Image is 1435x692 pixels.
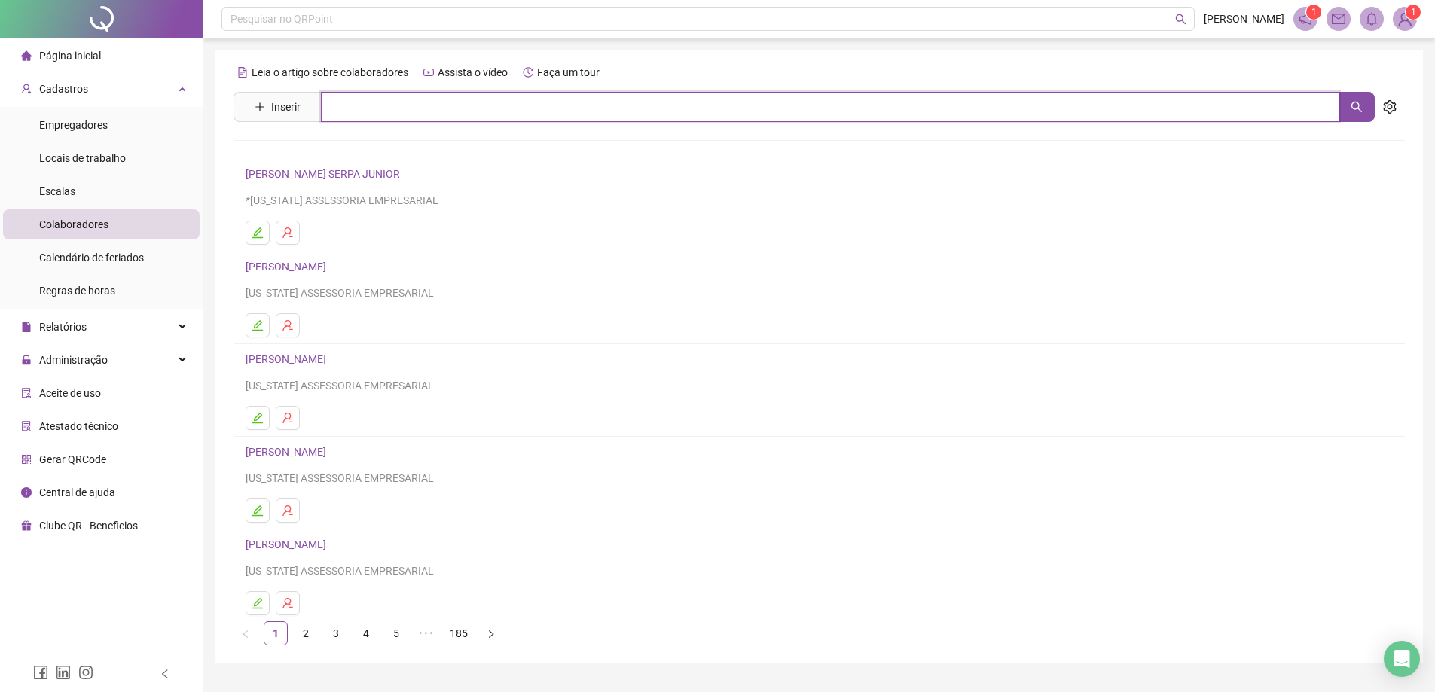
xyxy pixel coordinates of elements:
[56,665,71,680] span: linkedin
[282,597,294,609] span: user-delete
[264,621,288,645] li: 1
[295,622,317,645] a: 2
[414,621,438,645] li: 5 próximas páginas
[282,319,294,331] span: user-delete
[39,520,138,532] span: Clube QR - Beneficios
[423,67,434,78] span: youtube
[294,621,318,645] li: 2
[39,218,108,230] span: Colaboradores
[234,621,258,645] button: left
[444,621,473,645] li: 185
[1406,5,1421,20] sup: Atualize o seu contato no menu Meus Dados
[1175,14,1186,25] span: search
[271,99,301,115] span: Inserir
[39,354,108,366] span: Administração
[21,84,32,94] span: user-add
[246,538,331,550] a: [PERSON_NAME]
[1351,101,1363,113] span: search
[282,227,294,239] span: user-delete
[1365,12,1379,26] span: bell
[324,621,348,645] li: 3
[1332,12,1345,26] span: mail
[39,119,108,131] span: Empregadores
[241,630,250,639] span: left
[384,621,408,645] li: 5
[39,152,126,164] span: Locais de trabalho
[264,622,287,645] a: 1
[21,388,32,398] span: audit
[246,470,1393,486] div: [US_STATE] ASSESSORIA EMPRESARIAL
[438,66,508,78] span: Assista o vídeo
[39,50,101,62] span: Página inicial
[39,387,101,399] span: Aceite de uso
[246,285,1393,301] div: [US_STATE] ASSESSORIA EMPRESARIAL
[445,622,472,645] a: 185
[354,621,378,645] li: 4
[246,261,331,273] a: [PERSON_NAME]
[237,67,248,78] span: file-text
[39,420,118,432] span: Atestado técnico
[1204,11,1284,27] span: [PERSON_NAME]
[255,102,265,112] span: plus
[21,322,32,332] span: file
[1411,7,1416,17] span: 1
[252,319,264,331] span: edit
[1311,7,1317,17] span: 1
[246,192,1393,209] div: *[US_STATE] ASSESSORIA EMPRESARIAL
[243,95,313,119] button: Inserir
[252,505,264,517] span: edit
[21,487,32,498] span: info-circle
[78,665,93,680] span: instagram
[325,622,347,645] a: 3
[39,251,144,264] span: Calendário de feriados
[282,505,294,517] span: user-delete
[479,621,503,645] li: Próxima página
[1383,100,1397,114] span: setting
[1394,8,1416,30] img: 91023
[246,562,1393,579] div: [US_STATE] ASSESSORIA EMPRESARIAL
[39,285,115,297] span: Regras de horas
[39,185,75,197] span: Escalas
[21,50,32,61] span: home
[385,622,408,645] a: 5
[252,66,408,78] span: Leia o artigo sobre colaboradores
[246,168,405,180] a: [PERSON_NAME] SERPA JUNIOR
[246,377,1393,394] div: [US_STATE] ASSESSORIA EMPRESARIAL
[523,67,533,78] span: history
[246,446,331,458] a: [PERSON_NAME]
[21,454,32,465] span: qrcode
[33,665,48,680] span: facebook
[21,355,32,365] span: lock
[355,622,377,645] a: 4
[39,486,115,498] span: Central de ajuda
[1384,641,1420,677] div: Open Intercom Messenger
[246,353,331,365] a: [PERSON_NAME]
[414,621,438,645] span: •••
[21,421,32,431] span: solution
[479,621,503,645] button: right
[487,630,496,639] span: right
[252,227,264,239] span: edit
[39,453,106,465] span: Gerar QRCode
[160,669,170,679] span: left
[1306,5,1321,20] sup: 1
[39,83,88,95] span: Cadastros
[234,621,258,645] li: Página anterior
[39,321,87,333] span: Relatórios
[537,66,600,78] span: Faça um tour
[21,520,32,531] span: gift
[252,412,264,424] span: edit
[252,597,264,609] span: edit
[282,412,294,424] span: user-delete
[1299,12,1312,26] span: notification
